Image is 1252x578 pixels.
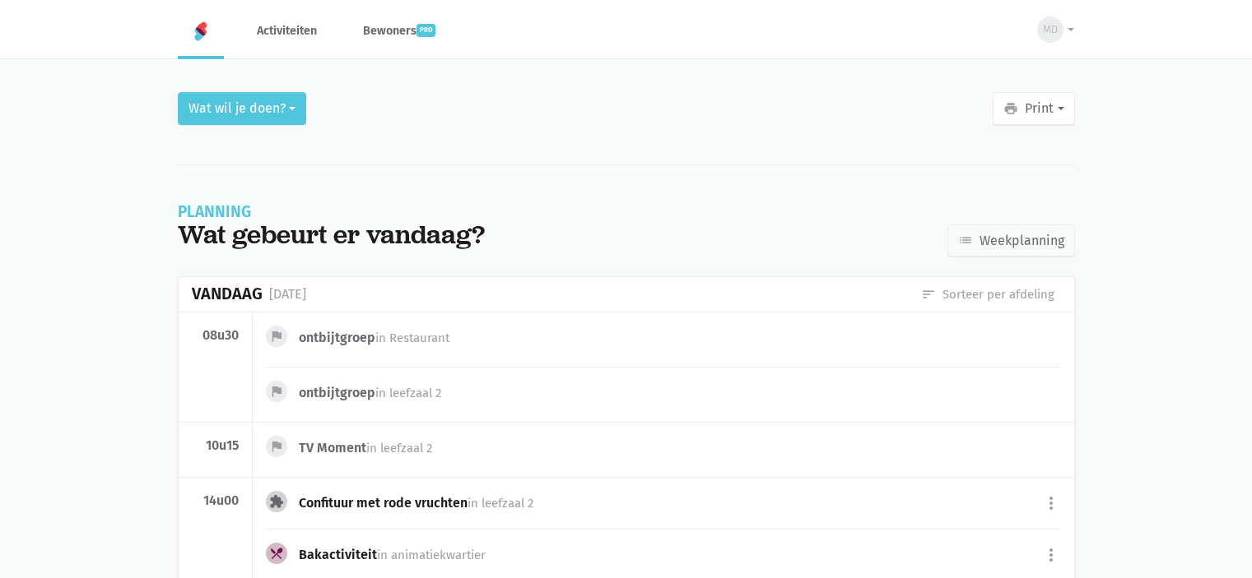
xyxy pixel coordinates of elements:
div: 08u30 [192,327,240,344]
span: in Restaurant [375,331,449,345]
div: TV Moment [299,439,445,457]
i: sort [921,287,936,302]
a: Bewonerspro [350,3,449,58]
span: in animatiekwartier [377,548,486,562]
i: flag [269,384,284,399]
i: flag [269,329,284,344]
div: ontbijtgroep [299,329,463,347]
button: Wat wil je doen? [178,92,306,125]
span: in leefzaal 2 [366,441,432,455]
img: Home [191,21,211,41]
div: Wat gebeurt er vandaag? [178,220,485,250]
i: list [958,233,973,247]
div: Vandaag [192,284,263,303]
button: Print [993,92,1074,125]
span: pro [417,24,435,37]
div: Bakactiviteit [299,546,499,564]
div: [DATE] [269,284,306,305]
div: 14u00 [192,492,240,509]
a: Sorteer per afdeling [921,285,1054,303]
i: extension [269,494,284,509]
div: ontbijtgroep [299,384,454,402]
button: MD [1026,11,1074,49]
i: local_dining [269,546,284,561]
span: in leefzaal 2 [468,496,533,511]
div: Confituur met rode vruchten [299,494,547,512]
span: MD [1043,21,1058,38]
div: Planning [178,205,485,220]
i: flag [269,439,284,454]
i: print [1003,101,1018,116]
a: Activiteiten [244,3,330,58]
span: in leefzaal 2 [375,386,441,400]
a: Weekplanning [947,224,1075,257]
div: 10u15 [192,437,240,454]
